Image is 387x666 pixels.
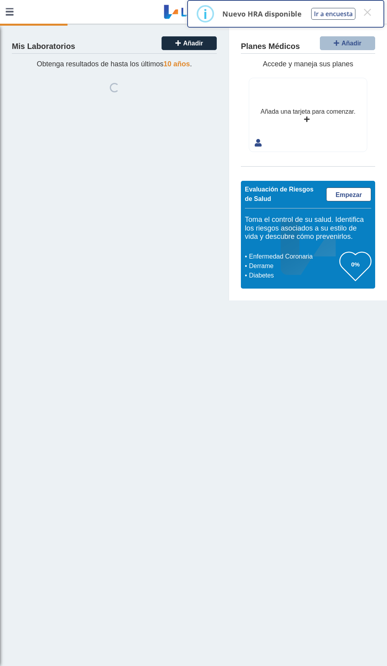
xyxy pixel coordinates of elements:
[203,7,207,21] div: i
[12,42,75,51] h4: Mis Laboratorios
[342,40,362,47] span: Añadir
[261,107,355,116] div: Añada una tarjeta para comenzar.
[247,261,340,271] li: Derrame
[222,9,302,19] p: Nuevo HRA disponible
[340,259,371,269] h3: 0%
[241,42,300,51] h4: Planes Médicos
[245,216,371,241] h5: Toma el control de su salud. Identifica los riesgos asociados a su estilo de vida y descubre cómo...
[320,36,375,50] button: Añadir
[336,191,362,198] span: Empezar
[247,252,340,261] li: Enfermedad Coronaria
[247,271,340,280] li: Diabetes
[163,60,190,68] span: 10 años
[183,40,203,47] span: Añadir
[326,188,371,201] a: Empezar
[311,8,355,20] button: Ir a encuesta
[162,36,217,50] button: Añadir
[245,186,314,202] span: Evaluación de Riesgos de Salud
[263,60,353,68] span: Accede y maneja sus planes
[37,60,192,68] span: Obtenga resultados de hasta los últimos .
[360,5,374,19] button: Close this dialog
